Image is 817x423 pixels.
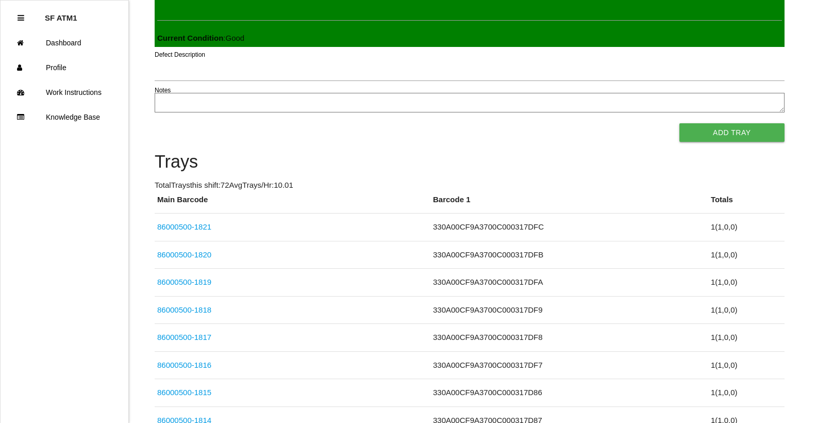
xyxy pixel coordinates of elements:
[430,324,708,352] td: 330A00CF9A3700C000317DF8
[708,379,785,407] td: 1 ( 1 , 0 , 0 )
[157,333,211,341] a: 86000500-1817
[430,269,708,297] td: 330A00CF9A3700C000317DFA
[430,194,708,214] th: Barcode 1
[157,361,211,369] a: 86000500-1816
[708,194,785,214] th: Totals
[1,105,128,129] a: Knowledge Base
[157,388,211,397] a: 86000500-1815
[157,250,211,259] a: 86000500-1820
[155,180,785,191] p: Total Trays this shift: 72 Avg Trays /Hr: 10.01
[430,351,708,379] td: 330A00CF9A3700C000317DF7
[155,86,171,95] label: Notes
[157,34,244,42] span: : Good
[1,80,128,105] a: Work Instructions
[708,241,785,269] td: 1 ( 1 , 0 , 0 )
[708,214,785,241] td: 1 ( 1 , 0 , 0 )
[157,34,223,42] b: Current Condition
[708,269,785,297] td: 1 ( 1 , 0 , 0 )
[708,324,785,352] td: 1 ( 1 , 0 , 0 )
[430,296,708,324] td: 330A00CF9A3700C000317DF9
[45,6,77,22] p: SF ATM1
[155,194,430,214] th: Main Barcode
[430,214,708,241] td: 330A00CF9A3700C000317DFC
[157,278,211,286] a: 86000500-1819
[708,296,785,324] td: 1 ( 1 , 0 , 0 )
[430,241,708,269] td: 330A00CF9A3700C000317DFB
[1,55,128,80] a: Profile
[155,152,785,172] h4: Trays
[157,305,211,314] a: 86000500-1818
[430,379,708,407] td: 330A00CF9A3700C000317D86
[679,123,785,142] button: Add Tray
[157,222,211,231] a: 86000500-1821
[1,30,128,55] a: Dashboard
[708,351,785,379] td: 1 ( 1 , 0 , 0 )
[18,6,24,30] div: Close
[155,50,205,59] label: Defect Description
